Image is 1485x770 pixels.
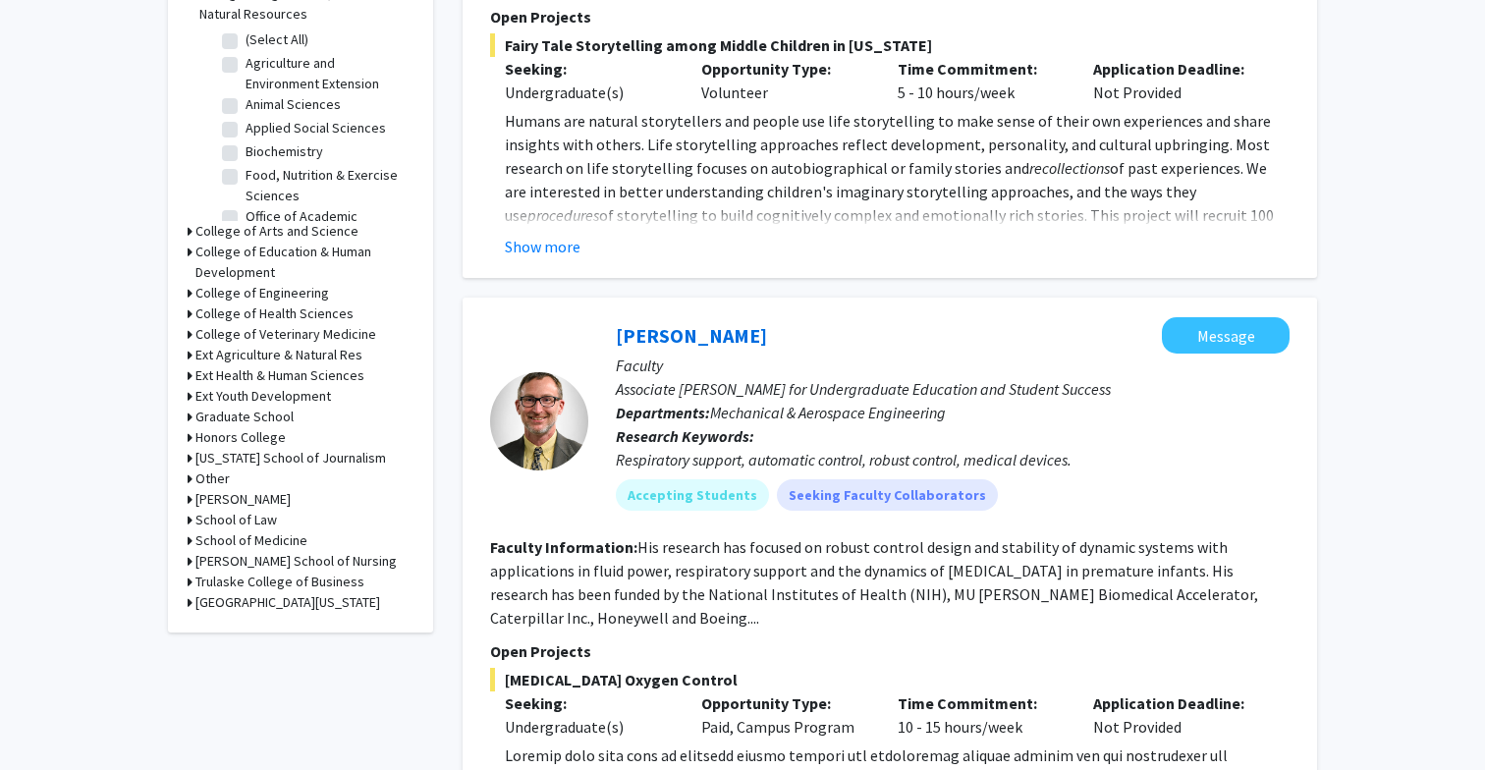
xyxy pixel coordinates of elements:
[616,354,1290,377] p: Faculty
[1029,158,1110,178] em: recollections
[246,29,308,50] label: (Select All)
[616,448,1290,471] div: Respiratory support, automatic control, robust control, medical devices.
[195,386,331,407] h3: Ext Youth Development
[1162,317,1290,354] button: Message Roger Fales
[898,57,1065,81] p: Time Commitment:
[195,510,277,530] h3: School of Law
[527,205,599,225] em: procedures
[195,365,364,386] h3: Ext Health & Human Sciences
[490,639,1290,663] p: Open Projects
[15,682,83,755] iframe: Chat
[505,235,580,258] button: Show more
[1078,57,1275,104] div: Not Provided
[898,691,1065,715] p: Time Commitment:
[701,691,868,715] p: Opportunity Type:
[195,551,397,572] h3: [PERSON_NAME] School of Nursing
[195,427,286,448] h3: Honors College
[195,242,413,283] h3: College of Education & Human Development
[246,118,386,138] label: Applied Social Sciences
[195,468,230,489] h3: Other
[883,691,1079,739] div: 10 - 15 hours/week
[505,57,672,81] p: Seeking:
[505,81,672,104] div: Undergraduate(s)
[195,592,380,613] h3: [GEOGRAPHIC_DATA][US_STATE]
[701,57,868,81] p: Opportunity Type:
[505,715,672,739] div: Undergraduate(s)
[490,537,637,557] b: Faculty Information:
[687,691,883,739] div: Paid, Campus Program
[505,109,1290,345] p: Humans are natural storytellers and people use life storytelling to make sense of their own exper...
[710,403,946,422] span: Mechanical & Aerospace Engineering
[505,691,672,715] p: Seeking:
[195,489,291,510] h3: [PERSON_NAME]
[246,141,323,162] label: Biochemistry
[1093,691,1260,715] p: Application Deadline:
[616,479,769,511] mat-chip: Accepting Students
[616,403,710,422] b: Departments:
[246,165,409,206] label: Food, Nutrition & Exercise Sciences
[246,94,341,115] label: Animal Sciences
[490,537,1258,628] fg-read-more: His research has focused on robust control design and stability of dynamic systems with applicati...
[195,324,376,345] h3: College of Veterinary Medicine
[195,345,362,365] h3: Ext Agriculture & Natural Res
[195,407,294,427] h3: Graduate School
[616,323,767,348] a: [PERSON_NAME]
[195,283,329,303] h3: College of Engineering
[883,57,1079,104] div: 5 - 10 hours/week
[246,206,409,247] label: Office of Academic Programs
[195,221,358,242] h3: College of Arts and Science
[616,377,1290,401] p: Associate [PERSON_NAME] for Undergraduate Education and Student Success
[195,303,354,324] h3: College of Health Sciences
[1093,57,1260,81] p: Application Deadline:
[195,572,364,592] h3: Trulaske College of Business
[490,5,1290,28] p: Open Projects
[195,530,307,551] h3: School of Medicine
[195,448,386,468] h3: [US_STATE] School of Journalism
[1078,691,1275,739] div: Not Provided
[687,57,883,104] div: Volunteer
[490,668,1290,691] span: [MEDICAL_DATA] Oxygen Control
[246,53,409,94] label: Agriculture and Environment Extension
[777,479,998,511] mat-chip: Seeking Faculty Collaborators
[616,426,754,446] b: Research Keywords:
[490,33,1290,57] span: Fairy Tale Storytelling among Middle Children in [US_STATE]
